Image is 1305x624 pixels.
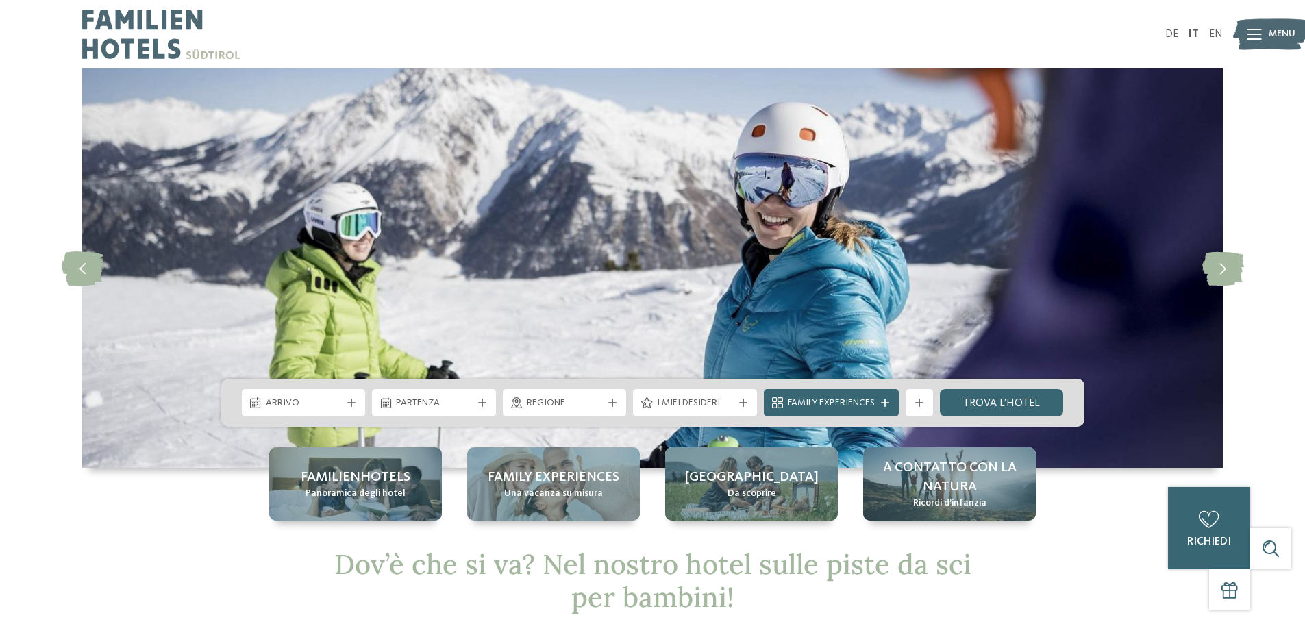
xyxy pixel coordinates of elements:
span: Regione [527,397,603,410]
a: richiedi [1168,487,1250,569]
a: IT [1189,29,1199,40]
span: Panoramica degli hotel [306,487,406,501]
span: Menu [1269,27,1295,41]
a: Hotel sulle piste da sci per bambini: divertimento senza confini Familienhotels Panoramica degli ... [269,447,442,521]
span: [GEOGRAPHIC_DATA] [685,468,819,487]
span: Arrivo [266,397,342,410]
span: Da scoprire [728,487,776,501]
span: Ricordi d’infanzia [913,497,986,510]
img: Hotel sulle piste da sci per bambini: divertimento senza confini [82,68,1223,468]
a: DE [1165,29,1178,40]
a: Hotel sulle piste da sci per bambini: divertimento senza confini A contatto con la natura Ricordi... [863,447,1036,521]
span: Familienhotels [301,468,410,487]
a: EN [1209,29,1223,40]
span: Una vacanza su misura [504,487,603,501]
span: I miei desideri [657,397,733,410]
span: richiedi [1187,536,1231,547]
a: Hotel sulle piste da sci per bambini: divertimento senza confini Family experiences Una vacanza s... [467,447,640,521]
span: Family Experiences [788,397,875,410]
span: A contatto con la natura [877,458,1022,497]
span: Dov’è che si va? Nel nostro hotel sulle piste da sci per bambini! [334,547,971,614]
a: Hotel sulle piste da sci per bambini: divertimento senza confini [GEOGRAPHIC_DATA] Da scoprire [665,447,838,521]
span: Partenza [396,397,472,410]
span: Family experiences [488,468,619,487]
a: trova l’hotel [940,389,1064,416]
